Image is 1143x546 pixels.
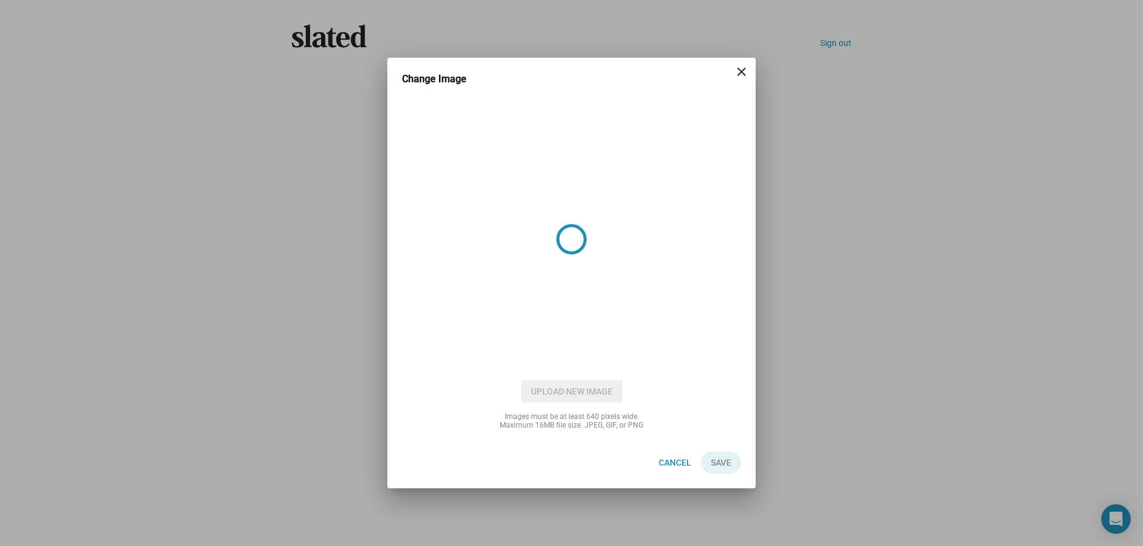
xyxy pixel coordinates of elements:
[521,380,622,402] span: Upload New Image
[701,452,741,474] button: Save
[449,412,694,429] div: Images must be at least 640 pixels wide. Maximum 16MB file size. JPEG, GIF, or PNG
[402,72,484,85] h3: Change Image
[649,452,701,474] button: Cancel
[711,452,731,474] span: Save
[734,64,749,79] mat-icon: close
[659,452,691,474] span: Cancel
